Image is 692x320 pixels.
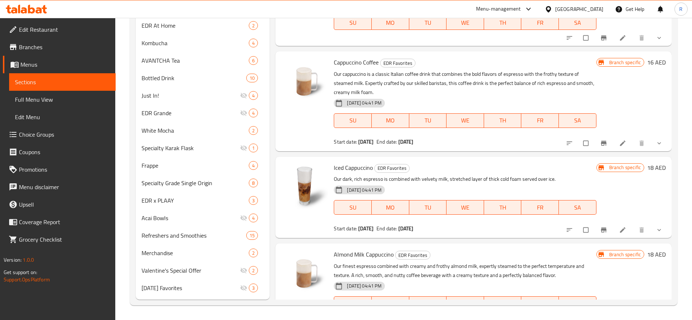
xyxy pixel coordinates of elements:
span: EDR Favorites [375,164,409,172]
span: 3 [249,285,258,292]
div: EDR Grande4 [136,104,270,122]
div: Acai Bowls4 [136,209,270,227]
span: EDR x PLAAY [142,196,249,205]
span: EDR At Home [142,21,249,30]
span: 2 [249,250,258,257]
div: Frappe4 [136,157,270,174]
b: [DATE] [358,137,374,147]
div: Specialty Grade Single Origin [142,179,249,187]
span: WE [449,298,481,309]
a: Edit menu item [619,140,628,147]
div: Just In!4 [136,87,270,104]
div: items [249,21,258,30]
span: 1.0.0 [23,255,34,265]
svg: Inactive section [240,267,247,274]
button: FR [521,15,559,30]
span: TU [412,17,444,28]
button: sort-choices [561,135,579,151]
span: Cappuccino Coffee [334,57,379,68]
div: Valentine's Special Offer2 [136,262,270,279]
span: 8 [249,180,258,187]
span: SA [562,298,594,309]
b: [DATE] [398,137,414,147]
span: Menus [20,60,110,69]
span: Frappe [142,161,249,170]
span: 4 [249,110,258,117]
svg: Inactive section [240,92,247,99]
a: Coverage Report [3,213,116,231]
div: items [249,56,258,65]
div: Merchandise2 [136,244,270,262]
a: Grocery Checklist [3,231,116,248]
span: TH [487,115,519,126]
button: SU [334,296,372,311]
a: Edit Restaurant [3,21,116,38]
button: FR [521,113,559,128]
span: Specialty Karak Flask [142,144,240,152]
h6: 16 AED [647,57,666,67]
span: TU [412,202,444,213]
b: [DATE] [398,224,414,233]
button: sort-choices [561,222,579,238]
button: SA [559,113,596,128]
a: Promotions [3,161,116,178]
div: [DATE] Favorites3 [136,279,270,297]
button: SU [334,200,372,215]
div: [GEOGRAPHIC_DATA] [555,5,603,13]
img: Iced Cappuccino [281,163,328,209]
span: Grocery Checklist [19,235,110,244]
span: Get support on: [4,268,37,277]
span: EDR Favorites [395,251,430,259]
a: Upsell [3,196,116,213]
span: Branches [19,43,110,51]
div: items [246,231,258,240]
div: Kombucha4 [136,34,270,52]
span: 10 [247,75,258,82]
button: WE [446,296,484,311]
span: 4 [249,40,258,47]
div: items [249,144,258,152]
span: 4 [249,215,258,222]
span: [DATE] 04:41 PM [344,187,384,194]
div: Merchandise [142,249,249,257]
svg: Show Choices [656,226,663,234]
button: SA [559,15,596,30]
span: Select to update [579,136,594,150]
p: Our dark, rich espresso is combined with velvety milk, stretched layer of thick cold foam served ... [334,175,596,184]
div: EDR Favorites [395,251,430,259]
span: 2 [249,127,258,134]
div: Bottled Drink10 [136,69,270,87]
span: Select to update [579,223,594,237]
span: WE [449,115,481,126]
span: Valentine's Special Offer [142,266,240,275]
a: Coupons [3,143,116,161]
a: Branches [3,38,116,56]
span: TH [487,202,519,213]
span: End date: [376,137,397,147]
span: 3 [249,197,258,204]
div: EDR x PLAAY3 [136,192,270,209]
span: WE [449,202,481,213]
button: delete [634,30,651,46]
span: Kombucha [142,39,249,47]
div: items [249,126,258,135]
span: 15 [247,232,258,239]
div: items [249,161,258,170]
span: FR [524,298,556,309]
span: Just In! [142,91,240,100]
a: Menus [3,56,116,73]
span: Sections [15,78,110,86]
span: Upsell [19,200,110,209]
a: Full Menu View [9,91,116,108]
div: EDR At Home2 [136,17,270,34]
button: FR [521,200,559,215]
span: MO [375,115,406,126]
div: items [249,196,258,205]
span: R [679,5,683,13]
button: TH [484,200,522,215]
a: Edit Menu [9,108,116,126]
img: Almond Milk Cappuccino [281,249,328,296]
